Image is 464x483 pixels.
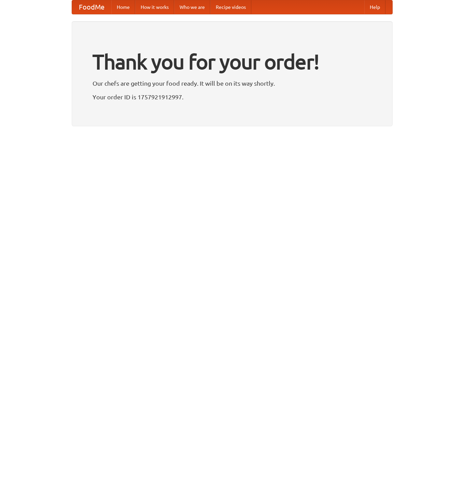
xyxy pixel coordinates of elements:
p: Our chefs are getting your food ready. It will be on its way shortly. [93,78,372,88]
a: FoodMe [72,0,111,14]
a: Who we are [174,0,210,14]
a: How it works [135,0,174,14]
h1: Thank you for your order! [93,45,372,78]
a: Help [364,0,385,14]
a: Home [111,0,135,14]
a: Recipe videos [210,0,251,14]
p: Your order ID is 1757921912997. [93,92,372,102]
